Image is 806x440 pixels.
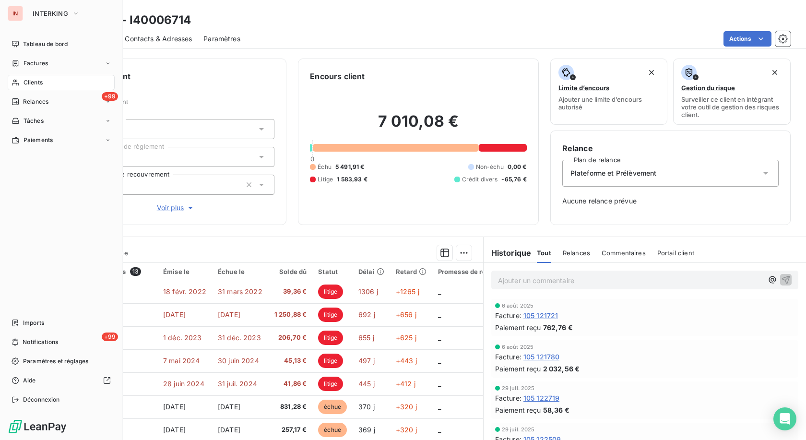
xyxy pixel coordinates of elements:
[274,402,307,412] span: 831,28 €
[523,310,558,321] span: 105 121721
[501,175,526,184] span: -65,76 €
[495,393,522,403] span: Facture :
[358,380,375,388] span: 445 j
[310,112,526,141] h2: 7 010,08 €
[318,377,343,391] span: litige
[396,380,415,388] span: +412 j
[218,426,240,434] span: [DATE]
[310,71,365,82] h6: Encours client
[673,59,791,125] button: Gestion du risqueSurveiller ce client en intégrant votre outil de gestion des risques client.
[8,419,67,434] img: Logo LeanPay
[495,405,541,415] span: Paiement reçu
[218,268,262,275] div: Échue le
[318,400,347,414] span: échue
[681,84,735,92] span: Gestion du risque
[274,287,307,297] span: 39,36 €
[84,12,191,29] h3: LVMH - I40006714
[502,303,534,309] span: 6 août 2025
[163,268,206,275] div: Émise le
[318,163,332,171] span: Échu
[274,356,307,366] span: 45,13 €
[558,95,660,111] span: Ajouter une limite d’encours autorisé
[438,287,441,296] span: _
[484,247,532,259] h6: Historique
[523,393,560,403] span: 105 122719
[274,379,307,389] span: 41,86 €
[318,268,347,275] div: Statut
[495,310,522,321] span: Facture :
[537,249,551,257] span: Tout
[508,163,527,171] span: 0,00 €
[438,357,441,365] span: _
[550,59,668,125] button: Limite d’encoursAjouter une limite d’encours autorisé
[358,333,374,342] span: 655 j
[163,310,186,319] span: [DATE]
[218,357,259,365] span: 30 juin 2024
[218,403,240,411] span: [DATE]
[102,92,118,101] span: +99
[77,202,274,213] button: Voir plus
[543,364,580,374] span: 2 032,56 €
[523,352,560,362] span: 105 121780
[23,40,68,48] span: Tableau de bord
[58,71,274,82] h6: Informations client
[396,357,417,365] span: +443 j
[24,136,53,144] span: Paiements
[358,287,378,296] span: 1306 j
[773,407,796,430] div: Open Intercom Messenger
[218,310,240,319] span: [DATE]
[462,175,498,184] span: Crédit divers
[358,426,375,434] span: 369 j
[570,168,657,178] span: Plateforme et Prélèvement
[24,78,43,87] span: Clients
[337,175,367,184] span: 1 583,93 €
[438,268,512,275] div: Promesse de règlement
[274,268,307,275] div: Solde dû
[8,6,23,21] div: IN
[358,357,375,365] span: 497 j
[438,380,441,388] span: _
[157,203,195,213] span: Voir plus
[318,354,343,368] span: litige
[502,344,534,350] span: 6 août 2025
[274,310,307,320] span: 1 250,88 €
[657,249,694,257] span: Portail client
[163,426,186,434] span: [DATE]
[562,143,779,154] h6: Relance
[318,285,343,299] span: litige
[438,310,441,319] span: _
[438,426,441,434] span: _
[558,84,609,92] span: Limite d’encours
[396,403,417,411] span: +320 j
[396,310,416,319] span: +656 j
[563,249,590,257] span: Relances
[396,268,427,275] div: Retard
[203,34,240,44] span: Paramètres
[502,427,535,432] span: 29 juil. 2025
[495,352,522,362] span: Facture :
[102,333,118,341] span: +99
[8,373,115,388] a: Aide
[723,31,771,47] button: Actions
[318,175,333,184] span: Litige
[23,357,88,366] span: Paramètres et réglages
[125,34,192,44] span: Contacts & Adresses
[24,59,48,68] span: Factures
[163,357,200,365] span: 7 mai 2024
[274,333,307,343] span: 206,70 €
[681,95,782,119] span: Surveiller ce client en intégrant votre outil de gestion des risques client.
[543,405,569,415] span: 58,36 €
[218,380,257,388] span: 31 juil. 2024
[318,308,343,322] span: litige
[23,319,44,327] span: Imports
[396,426,417,434] span: +320 j
[310,155,314,163] span: 0
[23,338,58,346] span: Notifications
[495,322,541,333] span: Paiement reçu
[438,403,441,411] span: _
[358,403,375,411] span: 370 j
[358,310,375,319] span: 692 j
[396,287,419,296] span: +1265 j
[23,395,60,404] span: Déconnexion
[476,163,504,171] span: Non-échu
